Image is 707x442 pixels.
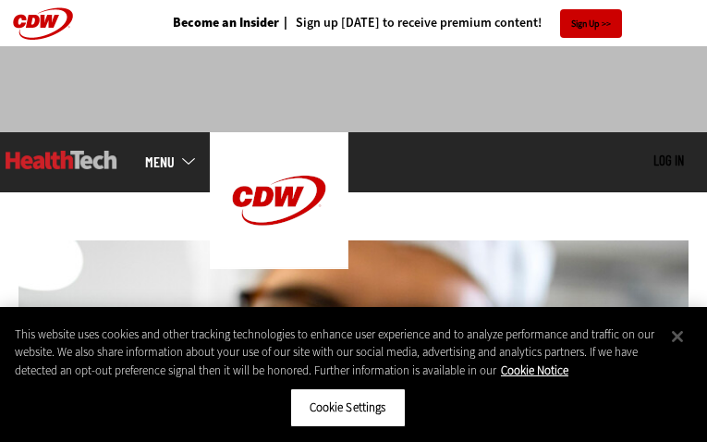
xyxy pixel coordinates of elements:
[210,132,348,269] img: Home
[657,316,698,357] button: Close
[279,17,542,30] a: Sign up [DATE] to receive premium content!
[653,152,684,168] a: Log in
[6,151,117,169] img: Home
[145,154,210,169] a: mobile-menu
[560,9,622,38] a: Sign Up
[173,17,279,30] a: Become an Insider
[290,388,406,427] button: Cookie Settings
[653,153,684,170] div: User menu
[210,254,348,274] a: CDW
[501,362,568,378] a: More information about your privacy
[15,325,657,380] div: This website uses cookies and other tracking technologies to enhance user experience and to analy...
